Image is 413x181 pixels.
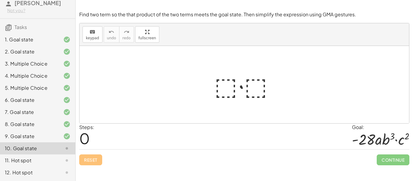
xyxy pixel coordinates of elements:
[5,72,54,79] div: 4. Multiple Choice
[5,121,54,128] div: 8. Goal state
[5,169,54,176] div: 12. Hot spot
[63,60,70,67] i: Task finished and correct.
[138,36,156,40] span: fullscreen
[79,129,90,147] span: 0
[15,24,27,30] span: Tasks
[5,36,54,43] div: 1. Goal state
[63,169,70,176] i: Task not started.
[86,36,99,40] span: keypad
[63,72,70,79] i: Task finished and correct.
[119,26,134,43] button: redoredo
[63,36,70,43] i: Task finished and correct.
[5,108,54,116] div: 7. Goal state
[63,133,70,140] i: Task finished and correct.
[5,84,54,92] div: 5. Multiple Choice
[89,28,95,36] i: keyboard
[79,124,94,130] label: Steps:
[5,96,54,104] div: 6. Goal state
[83,26,102,43] button: keyboardkeypad
[5,48,54,55] div: 2. Goal state
[63,157,70,164] i: Task not started.
[63,145,70,152] i: Task not started.
[122,36,131,40] span: redo
[5,157,54,164] div: 11. Hot spot
[63,108,70,116] i: Task finished and correct.
[5,133,54,140] div: 9. Goal state
[5,145,54,152] div: 10. Goal state
[109,28,114,36] i: undo
[352,124,409,131] div: Goal:
[7,8,70,14] div: Not you?
[63,84,70,92] i: Task finished and correct.
[63,48,70,55] i: Task finished and correct.
[104,26,119,43] button: undoundo
[5,60,54,67] div: 3. Multiple Choice
[79,11,409,18] p: Find two term so the that product of the two terms meets the goal state. Then simplify the expres...
[124,28,129,36] i: redo
[107,36,116,40] span: undo
[63,96,70,104] i: Task finished and correct.
[135,26,159,43] button: fullscreen
[63,121,70,128] i: Task finished and correct.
